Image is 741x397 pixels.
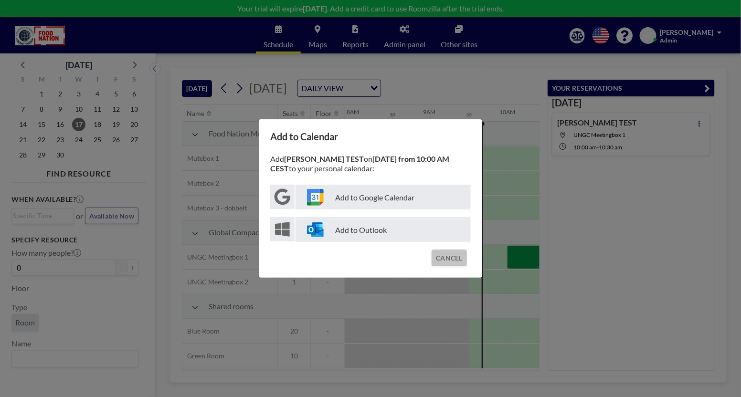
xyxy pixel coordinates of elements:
[284,154,364,163] strong: [PERSON_NAME] TEST
[270,154,471,173] p: Add on to your personal calendar:
[307,221,324,238] img: windows-outlook-icon.svg
[296,217,471,242] p: Add to Outlook
[296,185,471,209] p: Add to Google Calendar
[307,189,324,206] img: google-calendar-icon.svg
[432,250,467,266] button: CANCEL
[270,185,471,209] button: Add to Google Calendar
[270,154,449,173] strong: [DATE] from 10:00 AM CEST
[270,217,471,242] button: Add to Outlook
[270,131,471,143] h3: Add to Calendar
